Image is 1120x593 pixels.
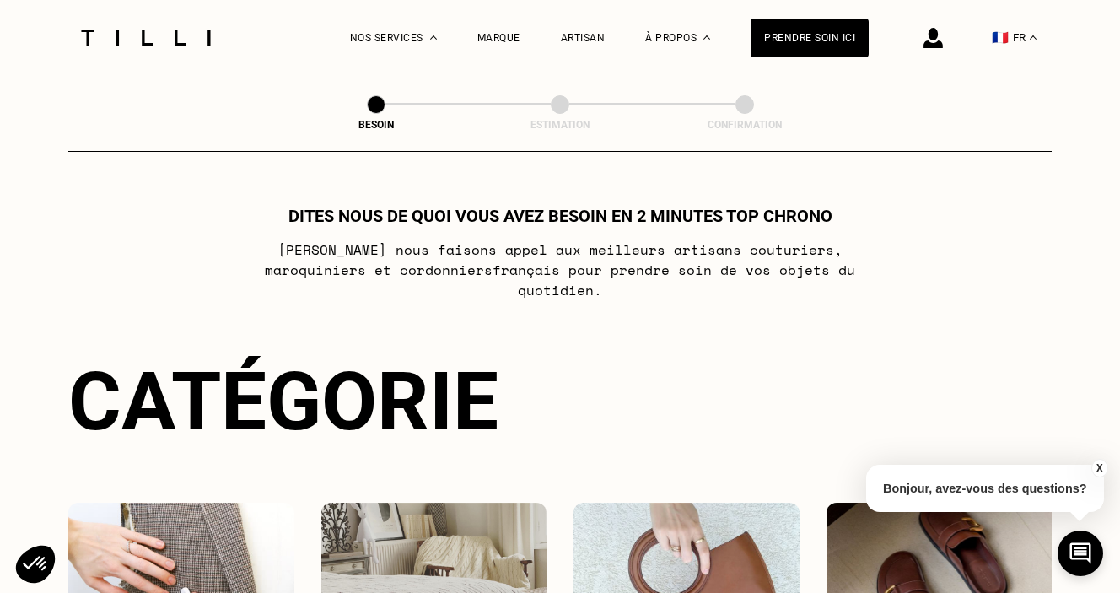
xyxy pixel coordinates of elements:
[660,119,829,131] div: Confirmation
[1090,459,1107,477] button: X
[288,206,832,226] h1: Dites nous de quoi vous avez besoin en 2 minutes top chrono
[476,119,644,131] div: Estimation
[866,465,1104,512] p: Bonjour, avez-vous des questions?
[68,354,1052,449] div: Catégorie
[75,30,217,46] img: Logo du service de couturière Tilli
[226,240,895,300] p: [PERSON_NAME] nous faisons appel aux meilleurs artisans couturiers , maroquiniers et cordonniers ...
[703,35,710,40] img: Menu déroulant à propos
[430,35,437,40] img: Menu déroulant
[751,19,869,57] a: Prendre soin ici
[561,32,606,44] a: Artisan
[477,32,520,44] a: Marque
[923,28,943,48] img: icône connexion
[992,30,1009,46] span: 🇫🇷
[292,119,460,131] div: Besoin
[1030,35,1037,40] img: menu déroulant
